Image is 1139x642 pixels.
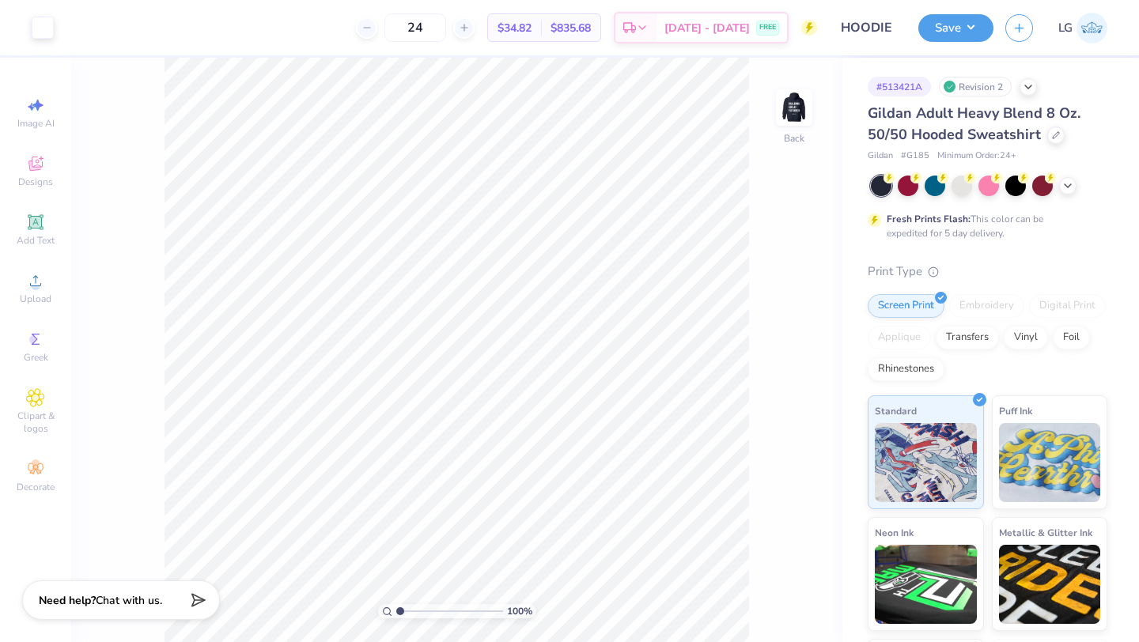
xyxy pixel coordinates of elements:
div: Print Type [868,262,1107,281]
span: Gildan Adult Heavy Blend 8 Oz. 50/50 Hooded Sweatshirt [868,104,1080,144]
span: 100 % [507,604,532,618]
div: Vinyl [1004,326,1048,349]
span: LG [1058,19,1073,37]
span: Clipart & logos [8,410,63,435]
span: Add Text [17,234,55,247]
img: Standard [875,423,977,502]
div: Screen Print [868,294,944,318]
button: Save [918,14,993,42]
span: Image AI [17,117,55,130]
a: LG [1058,13,1107,43]
strong: Need help? [39,593,96,608]
span: [DATE] - [DATE] [664,20,750,36]
div: Embroidery [949,294,1024,318]
img: Neon Ink [875,545,977,624]
span: Minimum Order: 24 + [937,149,1016,163]
span: Metallic & Glitter Ink [999,524,1092,541]
span: Standard [875,402,917,419]
span: Puff Ink [999,402,1032,419]
div: Rhinestones [868,357,944,381]
span: Greek [24,351,48,364]
input: Untitled Design [829,12,906,43]
div: This color can be expedited for 5 day delivery. [887,212,1081,240]
span: $835.68 [551,20,591,36]
span: FREE [759,22,776,33]
div: # 513421A [868,77,931,96]
span: Chat with us. [96,593,162,608]
span: Gildan [868,149,893,163]
input: – – [384,13,446,42]
div: Foil [1053,326,1090,349]
span: $34.82 [498,20,532,36]
div: Back [784,131,804,145]
div: Digital Print [1029,294,1106,318]
strong: Fresh Prints Flash: [887,213,971,225]
img: Metallic & Glitter Ink [999,545,1101,624]
div: Transfers [936,326,999,349]
img: Back [778,92,810,123]
span: Upload [20,293,51,305]
span: Designs [18,176,53,188]
div: Applique [868,326,931,349]
img: Puff Ink [999,423,1101,502]
span: # G185 [901,149,929,163]
img: Lijo George [1077,13,1107,43]
span: Decorate [17,481,55,493]
div: Revision 2 [939,77,1012,96]
span: Neon Ink [875,524,914,541]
